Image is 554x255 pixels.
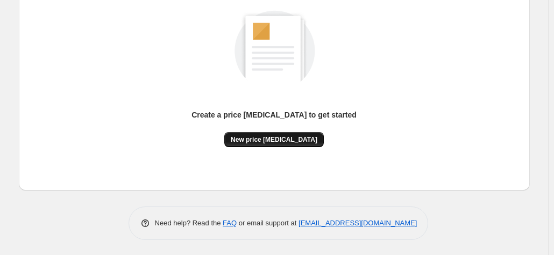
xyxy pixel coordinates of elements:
p: Create a price [MEDICAL_DATA] to get started [191,109,357,120]
a: FAQ [223,219,237,227]
span: Need help? Read the [155,219,223,227]
button: New price [MEDICAL_DATA] [224,132,324,147]
a: [EMAIL_ADDRESS][DOMAIN_NAME] [299,219,417,227]
span: New price [MEDICAL_DATA] [231,135,317,144]
span: or email support at [237,219,299,227]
